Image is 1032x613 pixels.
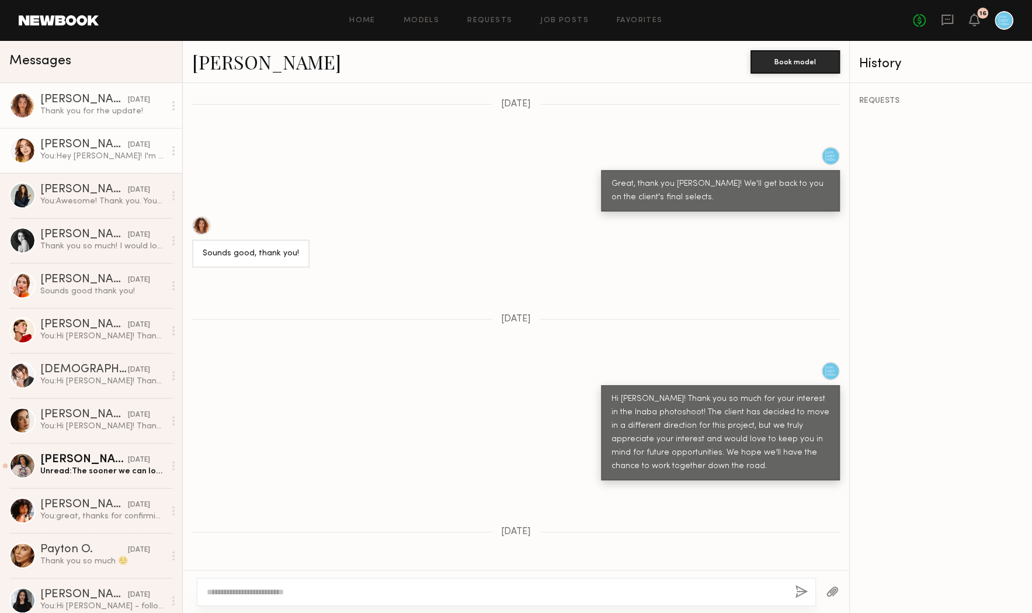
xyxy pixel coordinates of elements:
[128,500,150,511] div: [DATE]
[859,97,1023,105] div: REQUESTS
[467,17,512,25] a: Requests
[40,589,128,601] div: [PERSON_NAME]
[128,590,150,601] div: [DATE]
[192,49,341,74] a: [PERSON_NAME]
[128,275,150,286] div: [DATE]
[128,455,150,466] div: [DATE]
[128,410,150,421] div: [DATE]
[750,56,840,66] a: Book model
[40,106,165,117] div: Thank you for the update!
[540,17,589,25] a: Job Posts
[40,151,165,162] div: You: Hey [PERSON_NAME]! I'm happy to do that, however the invoice will be paid outside of Newbook...
[128,185,150,196] div: [DATE]
[128,230,150,241] div: [DATE]
[501,314,531,324] span: [DATE]
[40,556,165,567] div: Thank you so much ☺️
[979,11,986,17] div: 16
[501,99,531,109] span: [DATE]
[40,94,128,106] div: [PERSON_NAME]
[40,286,165,297] div: Sounds good thank you!
[128,365,150,376] div: [DATE]
[40,499,128,511] div: [PERSON_NAME]
[40,466,165,477] div: Unread: The sooner we can lock in a booking date I can book out with all my other reps and we can...
[349,17,376,25] a: Home
[128,140,150,151] div: [DATE]
[40,409,128,421] div: [PERSON_NAME]
[128,545,150,556] div: [DATE]
[40,274,128,286] div: [PERSON_NAME]
[404,17,439,25] a: Models
[40,601,165,612] div: You: Hi [PERSON_NAME] - following up on my original message. Thank you!
[501,527,531,537] span: [DATE]
[40,319,128,331] div: [PERSON_NAME]
[611,393,829,473] div: Hi [PERSON_NAME]! Thank you so much for your interest in the Inaba photoshoot! The client has dec...
[40,196,165,207] div: You: Awesome! Thank you. Your contractor agreement will be coming from Panda doc in the next few ...
[40,364,128,376] div: [DEMOGRAPHIC_DATA][PERSON_NAME]
[9,54,71,68] span: Messages
[40,544,128,556] div: Payton O.
[128,95,150,106] div: [DATE]
[40,184,128,196] div: [PERSON_NAME]
[40,421,165,432] div: You: Hi [PERSON_NAME]! Thank you so much for your interest in the Inaba photoshoot! The client ha...
[40,331,165,342] div: You: Hi [PERSON_NAME]! Thank you so much for your interest in the Inaba photoshoot! The client ha...
[203,247,299,261] div: Sounds good, thank you!
[859,57,1023,71] div: History
[40,229,128,241] div: [PERSON_NAME]
[40,376,165,387] div: You: Hi [PERSON_NAME]! Thank you so much for your interest in the Inaba photoshoot! The client ha...
[128,320,150,331] div: [DATE]
[617,17,663,25] a: Favorites
[750,50,840,74] button: Book model
[40,241,165,252] div: Thank you so much! I would love to work with you in the near future :)
[611,178,829,205] div: Great, thank you [PERSON_NAME]! We'll get back to you on the client's final selects.
[40,454,128,466] div: [PERSON_NAME] S.
[40,511,165,522] div: You: great, thanks for confirming!
[40,139,128,151] div: [PERSON_NAME]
